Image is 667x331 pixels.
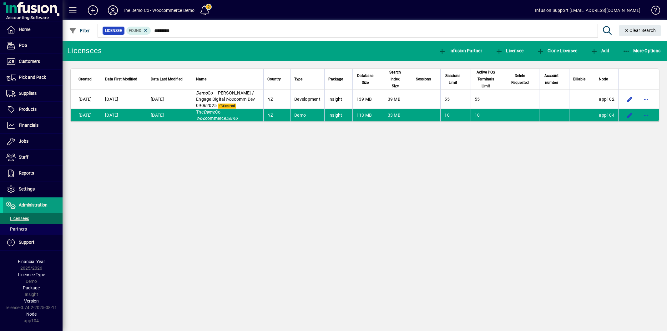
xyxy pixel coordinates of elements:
td: [DATE] [71,109,101,121]
td: [DATE] [147,109,192,121]
a: POS [3,38,63,53]
a: Products [3,102,63,117]
td: Insight [324,109,352,121]
span: Sessions [416,76,431,83]
span: Licensee Type [18,272,45,277]
span: Created [78,76,92,83]
span: Country [267,76,281,83]
div: Data First Modified [105,76,143,83]
div: Sessions [416,76,437,83]
span: Financials [19,123,38,128]
button: More Options [621,45,662,56]
td: [DATE] [101,90,147,109]
span: Financial Year [18,259,45,264]
td: 10 [471,109,506,121]
td: 39 MB [384,90,412,109]
span: Infusion Partner [438,48,482,53]
span: Administration [19,202,48,207]
span: Version [24,298,39,303]
div: Active POS Terminals Limit [475,69,502,89]
span: Jobs [19,139,28,144]
span: Expired [218,104,236,109]
span: Suppliers [19,91,37,96]
span: app102.prod.infusionbusinesssoftware.com [599,97,614,102]
span: Clear Search [624,28,656,33]
em: Woo [225,97,234,102]
td: 139 MB [352,90,384,109]
span: Sessions Limit [444,72,461,86]
button: More options [641,94,651,104]
div: Node [599,76,614,83]
td: [DATE] [147,90,192,109]
span: Data Last Modified [151,76,183,83]
span: Clone Licensee [537,48,577,53]
td: Insight [324,90,352,109]
td: 55 [471,90,506,109]
td: 10 [440,109,471,121]
div: The Demo Co - Woocommerce Demo [123,5,195,15]
span: POS [19,43,27,48]
span: Licensee [495,48,524,53]
a: Pick and Pack [3,70,63,85]
mat-chip: Found Status: Found [126,27,151,35]
a: Suppliers [3,86,63,101]
button: Filter [68,25,92,36]
em: Woo [196,116,205,121]
div: Name [196,76,260,83]
a: Customers [3,54,63,69]
div: Data Last Modified [151,76,188,83]
a: Settings [3,181,63,197]
a: Home [3,22,63,38]
span: Data First Modified [105,76,137,83]
span: Licensee [105,28,122,34]
button: Edit [625,94,635,104]
span: Add [590,48,609,53]
td: 55 [440,90,471,109]
span: app104.prod.infusionbusinesssoftware.com [599,113,614,118]
div: Package [328,76,349,83]
a: Jobs [3,134,63,149]
span: Node [26,312,37,317]
span: Licensees [6,216,29,221]
a: Support [3,235,63,250]
span: Package [328,76,343,83]
div: Infusion Support [EMAIL_ADDRESS][DOMAIN_NAME] [535,5,640,15]
button: Clear [619,25,661,36]
span: Co - [PERSON_NAME] / Engage Digital comm Dev 09062025 [196,90,255,108]
span: Products [19,107,37,112]
div: Search Index Size [388,69,408,89]
td: 113 MB [352,109,384,121]
span: Support [19,240,34,245]
button: Add [83,5,103,16]
span: Package [23,285,40,290]
span: Staff [19,155,28,160]
button: Licensee [494,45,525,56]
td: [DATE] [71,90,101,109]
div: Type [294,76,321,83]
td: Development [290,90,324,109]
span: Type [294,76,302,83]
td: 33 MB [384,109,412,121]
span: More Options [623,48,661,53]
span: Home [19,27,30,32]
div: Country [267,76,286,83]
button: Profile [103,5,123,16]
button: Add [589,45,611,56]
span: Search Index Size [388,69,403,89]
span: Settings [19,186,35,191]
a: Knowledge Base [647,1,659,22]
span: Reports [19,171,34,176]
td: [DATE] [101,109,147,121]
a: Staff [3,150,63,165]
td: NZ [263,109,290,121]
em: Demo [226,116,238,121]
div: Billable [573,76,591,83]
button: More options [641,110,651,120]
span: Active POS Terminals Limit [475,69,497,89]
span: Database Size [356,72,374,86]
span: Pick and Pack [19,75,46,80]
td: Demo [290,109,324,121]
a: Financials [3,118,63,133]
span: Found [129,28,141,33]
button: Edit [625,110,635,120]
